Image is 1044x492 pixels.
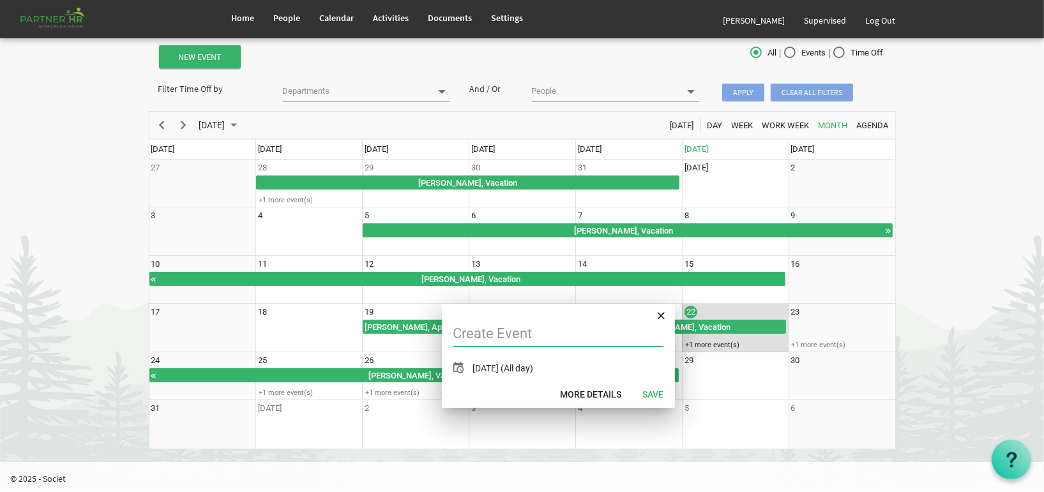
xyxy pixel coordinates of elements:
[363,388,468,398] div: +1 more event(s)
[668,117,696,133] button: Today
[791,161,796,174] div: Saturday, August 2, 2025
[578,144,601,154] span: [DATE]
[256,388,361,398] div: +1 more event(s)
[365,258,374,271] div: Tuesday, August 12, 2025
[158,369,679,382] div: [PERSON_NAME], Vacation
[151,112,173,138] div: previous period
[159,45,241,68] button: New Event
[151,402,160,415] div: Sunday, August 31, 2025
[151,209,156,222] div: Sunday, August 3, 2025
[471,209,476,222] div: Wednesday, August 6, 2025
[771,84,853,101] span: Clear all filters
[577,320,785,333] div: [PERSON_NAME], Vacation
[151,161,160,174] div: Sunday, July 27, 2025
[320,12,354,24] span: Calendar
[471,161,480,174] div: Wednesday, July 30, 2025
[149,82,273,95] div: Filter Time Off by
[492,12,524,24] span: Settings
[683,340,788,350] div: +1 more event(s)
[791,209,796,222] div: Saturday, August 9, 2025
[149,111,896,449] schedule: of August 2025
[791,354,800,367] div: Saturday, August 30, 2025
[553,385,630,402] button: More Details
[149,368,679,382] div: Joyce Williams, Vacation Begin From Friday, August 22, 2025 at 12:00:00 AM GMT-04:00 Ends At Thur...
[363,223,893,237] div: Mark Hauser, Vacation Begin From Tuesday, August 5, 2025 at 12:00:00 AM GMT-04:00 Ends At Friday,...
[761,117,811,133] span: Work Week
[652,306,671,325] button: Close
[685,209,689,222] div: Friday, August 8, 2025
[258,258,267,271] div: Monday, August 11, 2025
[258,402,282,415] div: Monday, September 1, 2025
[158,272,785,285] div: [PERSON_NAME], Vacation
[460,82,522,95] div: And / Or
[198,117,227,133] span: [DATE]
[578,402,582,415] div: Thursday, September 4, 2025
[789,340,895,350] div: +1 more event(s)
[173,112,195,138] div: next period
[791,144,815,154] span: [DATE]
[365,402,369,415] div: Tuesday, September 2, 2025
[258,354,267,367] div: Monday, August 25, 2025
[722,84,764,101] span: Apply
[153,117,170,133] button: Previous
[175,117,192,133] button: Next
[685,161,708,174] div: Friday, August 1, 2025
[365,354,374,367] div: Tuesday, August 26, 2025
[647,44,896,63] div: | |
[149,272,785,286] div: Mark Hauser, Vacation Begin From Tuesday, August 5, 2025 at 12:00:00 AM GMT-04:00 Ends At Friday,...
[685,402,689,415] div: Friday, September 5, 2025
[363,320,466,334] div: Laura Conway, Appointment Begin From Tuesday, August 19, 2025 at 12:00:00 AM GMT-04:00 Ends At Tu...
[578,161,587,174] div: Thursday, July 31, 2025
[817,117,849,133] span: Month
[685,306,697,318] div: Friday, August 22, 2025
[795,3,856,38] a: Supervised
[197,117,243,133] button: August 2025
[816,117,850,133] button: Month
[685,354,693,367] div: Friday, August 29, 2025
[365,209,369,222] div: Tuesday, August 5, 2025
[428,12,473,24] span: Documents
[151,144,175,154] span: [DATE]
[532,82,679,100] input: People
[151,354,160,367] div: Sunday, August 24, 2025
[365,144,388,154] span: [DATE]
[257,176,679,189] div: [PERSON_NAME], Vacation
[856,3,905,38] a: Log Out
[256,175,679,190] div: Mark Hauser, Vacation Begin From Monday, July 28, 2025 at 12:00:00 AM GMT-04:00 Ends At Thursday,...
[274,12,301,24] span: People
[856,117,890,133] span: Agenda
[365,161,374,174] div: Tuesday, July 29, 2025
[714,3,795,38] a: [PERSON_NAME]
[685,258,693,271] div: Friday, August 15, 2025
[151,258,160,271] div: Sunday, August 10, 2025
[805,15,847,26] span: Supervised
[453,322,663,347] input: Create Event
[578,258,587,271] div: Thursday, August 14, 2025
[374,12,409,24] span: Activities
[256,195,361,205] div: +1 more event(s)
[578,209,582,222] div: Thursday, August 7, 2025
[283,82,430,100] input: Departments
[685,144,708,154] span: [DATE]
[471,402,476,415] div: Wednesday, September 3, 2025
[473,362,534,375] div: [DATE] (All day)
[750,47,777,59] span: All
[730,117,755,133] span: Week
[791,402,796,415] div: Saturday, September 6, 2025
[729,117,755,133] button: Week
[784,47,826,59] span: Events
[635,385,672,403] button: Save
[705,117,725,133] button: Day
[471,144,495,154] span: [DATE]
[258,209,262,222] div: Monday, August 4, 2025
[258,161,267,174] div: Monday, July 28, 2025
[760,117,812,133] button: Work Week
[258,306,267,318] div: Monday, August 18, 2025
[471,258,480,271] div: Wednesday, August 13, 2025
[669,117,695,133] span: [DATE]
[10,472,1044,485] p: © 2025 - Societ
[258,144,282,154] span: [DATE]
[576,320,786,334] div: Laura Conway, Vacation Begin From Thursday, August 21, 2025 at 12:00:00 AM GMT-04:00 Ends At Frid...
[363,224,884,237] div: [PERSON_NAME], Vacation
[791,306,800,318] div: Saturday, August 23, 2025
